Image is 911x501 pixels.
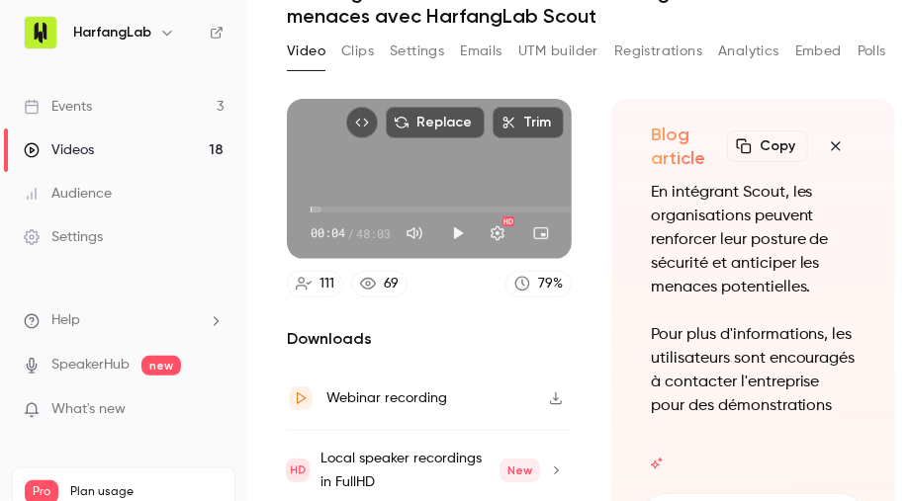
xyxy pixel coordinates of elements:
[287,271,343,297] a: 111
[795,36,842,67] button: Embed
[384,274,399,294] div: 69
[565,213,604,253] button: Full screen
[24,310,224,331] li: help-dropdown-opener
[395,213,434,253] button: Mute
[321,447,540,494] div: Local speaker recordings in FullHD
[478,213,517,253] button: Settings
[538,274,563,294] div: 79 %
[460,36,501,67] button: Emails
[311,224,345,242] span: 00:04
[24,184,112,204] div: Audience
[25,17,56,48] img: HarfangLab
[500,459,540,482] span: New
[386,107,485,138] button: Replace
[502,216,514,226] div: HD
[858,36,886,67] button: Polls
[493,107,564,138] button: Trim
[356,224,391,242] span: 48:03
[70,484,223,500] span: Plan usage
[651,323,857,418] p: Pour plus d'informations, les utilisateurs sont encouragés à contacter l'entreprise pour des démo...
[311,224,391,242] div: 00:04
[521,213,561,253] button: Turn on miniplayer
[438,213,478,253] button: Play
[24,140,94,160] div: Videos
[341,36,374,67] button: Clips
[51,355,130,376] a: SpeakerHub
[287,327,572,351] h2: Downloads
[24,227,103,247] div: Settings
[287,36,325,67] button: Video
[319,274,334,294] div: 111
[718,36,779,67] button: Analytics
[347,224,354,242] span: /
[24,97,92,117] div: Events
[351,271,408,297] a: 69
[614,36,702,67] button: Registrations
[390,36,444,67] button: Settings
[651,123,728,170] h2: Blog article
[518,36,598,67] button: UTM builder
[326,386,447,410] div: Webinar recording
[346,107,378,138] button: Embed video
[200,401,224,419] iframe: Noticeable Trigger
[51,399,126,420] span: What's new
[73,23,151,42] h6: HarfangLab
[505,271,572,297] a: 79%
[727,130,808,162] button: Copy
[51,310,80,331] span: Help
[141,356,181,376] span: new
